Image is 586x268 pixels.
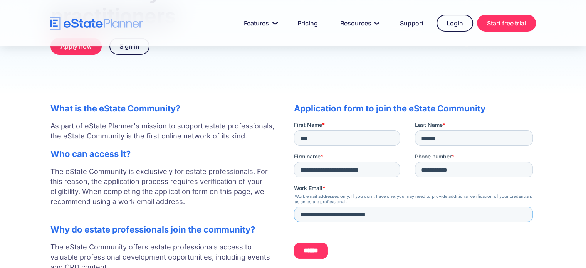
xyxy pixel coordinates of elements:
p: The eState Community is exclusively for estate professionals. For this reason, the application pr... [50,167,279,217]
p: As part of eState Planner's mission to support estate professionals, the eState Community is the ... [50,121,279,141]
a: Support [391,15,433,31]
a: Login [437,15,473,32]
a: Features [235,15,284,31]
a: home [50,17,143,30]
h2: What is the eState Community? [50,103,279,113]
iframe: Form 0 [294,121,536,264]
h2: Why do estate professionals join the community? [50,224,279,234]
a: Pricing [288,15,327,31]
h2: Who can access it? [50,149,279,159]
a: Start free trial [477,15,536,32]
a: Resources [331,15,387,31]
h2: Application form to join the eState Community [294,103,536,113]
